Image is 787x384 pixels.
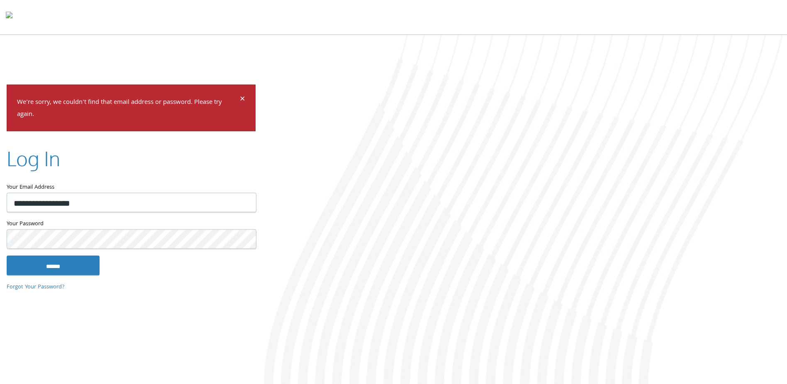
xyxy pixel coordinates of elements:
[6,9,12,25] img: todyl-logo-dark.svg
[17,97,239,121] p: We're sorry, we couldn't find that email address or password. Please try again.
[240,92,245,108] span: ×
[7,219,256,229] label: Your Password
[7,283,65,292] a: Forgot Your Password?
[7,144,60,172] h2: Log In
[240,95,245,105] button: Dismiss alert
